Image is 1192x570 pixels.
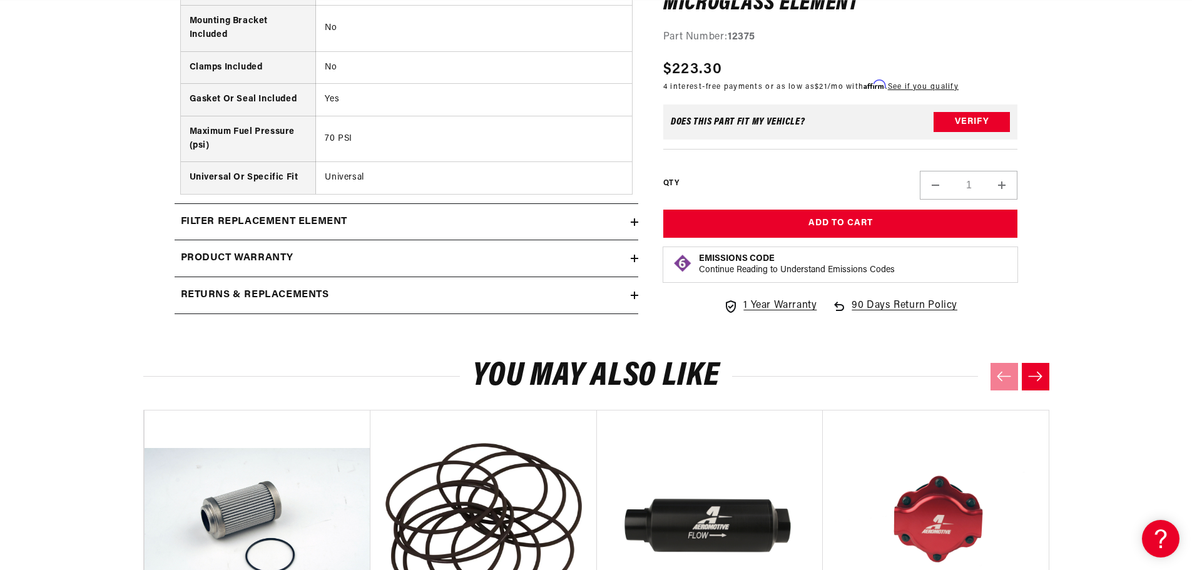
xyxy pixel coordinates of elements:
button: Emissions CodeContinue Reading to Understand Emissions Codes [699,253,895,276]
summary: Returns & replacements [175,277,638,313]
span: 1 Year Warranty [743,298,817,314]
th: Universal Or Specific Fit [181,162,316,194]
img: Emissions code [673,253,693,273]
td: 70 PSI [316,116,632,162]
h2: You may also like [143,362,1049,391]
a: 90 Days Return Policy [832,298,957,327]
h2: Returns & replacements [181,287,329,303]
td: Yes [316,84,632,116]
a: 1 Year Warranty [723,298,817,314]
th: Gasket Or Seal Included [181,84,316,116]
button: Next slide [1022,363,1049,390]
td: No [316,51,632,83]
button: Add to Cart [663,210,1018,238]
summary: Product warranty [175,240,638,277]
button: Previous slide [991,363,1018,390]
td: Universal [316,162,632,194]
summary: filter replacement element [175,204,638,240]
p: 4 interest-free payments or as low as /mo with . [663,81,959,93]
th: Clamps Included [181,51,316,83]
div: Part Number: [663,29,1018,46]
h2: Product warranty [181,250,294,267]
h2: filter replacement element [181,214,348,230]
th: Maximum Fuel Pressure (psi) [181,116,316,162]
strong: Emissions Code [699,254,775,263]
th: Mounting Bracket Included [181,6,316,52]
td: No [316,6,632,52]
span: Affirm [863,80,885,89]
a: See if you qualify - Learn more about Affirm Financing (opens in modal) [888,83,959,91]
button: Verify [934,112,1010,132]
span: $21 [815,83,827,91]
strong: 12375 [728,32,755,42]
div: Does This part fit My vehicle? [671,117,805,127]
label: QTY [663,178,679,189]
span: 90 Days Return Policy [852,298,957,327]
span: $223.30 [663,58,722,81]
p: Continue Reading to Understand Emissions Codes [699,265,895,276]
